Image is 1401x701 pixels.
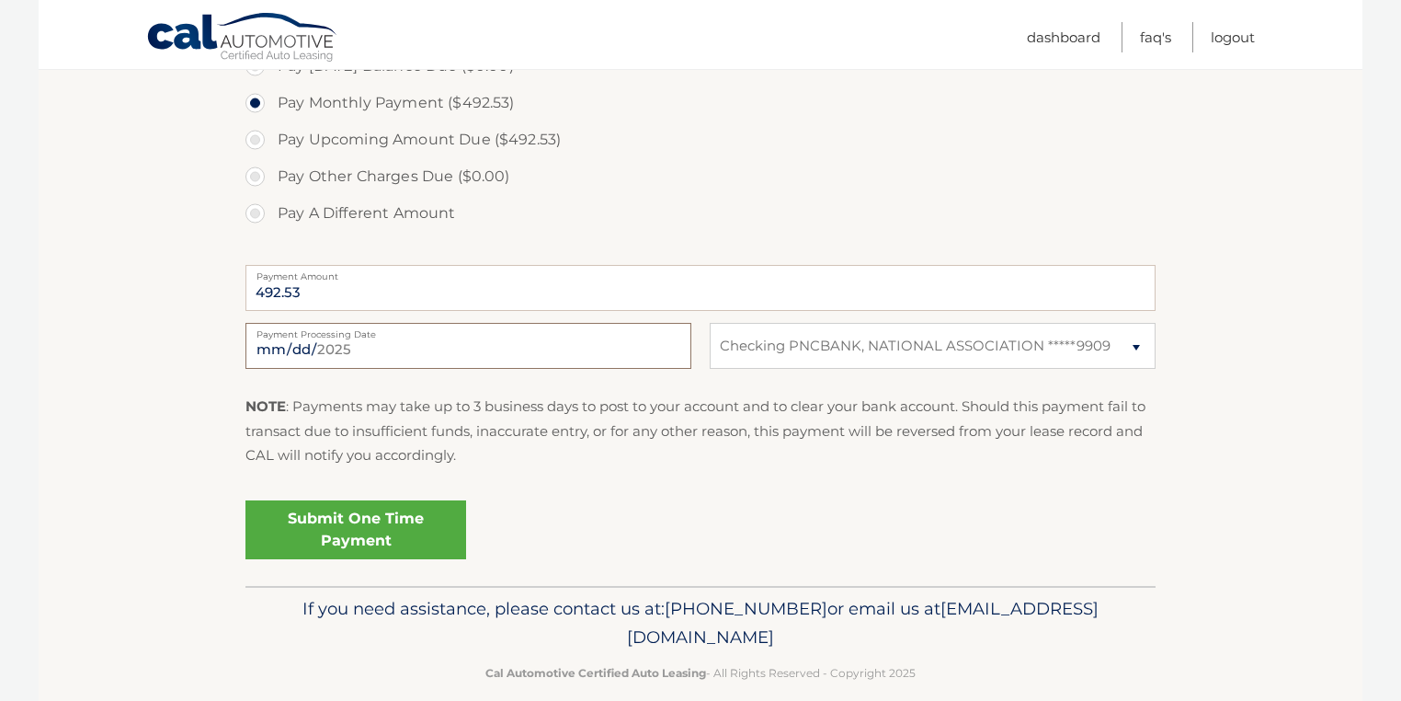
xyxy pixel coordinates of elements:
span: [PHONE_NUMBER] [665,598,827,619]
input: Payment Amount [245,265,1156,311]
input: Payment Date [245,323,691,369]
a: Logout [1211,22,1255,52]
label: Pay Monthly Payment ($492.53) [245,85,1156,121]
label: Payment Amount [245,265,1156,280]
a: Submit One Time Payment [245,500,466,559]
a: Dashboard [1027,22,1100,52]
label: Pay Other Charges Due ($0.00) [245,158,1156,195]
p: : Payments may take up to 3 business days to post to your account and to clear your bank account.... [245,395,1156,467]
label: Payment Processing Date [245,323,691,338]
label: Pay A Different Amount [245,195,1156,232]
strong: Cal Automotive Certified Auto Leasing [485,666,706,680]
p: - All Rights Reserved - Copyright 2025 [257,663,1144,683]
p: If you need assistance, please contact us at: or email us at [257,594,1144,653]
a: Cal Automotive [146,12,339,65]
label: Pay Upcoming Amount Due ($492.53) [245,121,1156,158]
strong: NOTE [245,397,286,415]
a: FAQ's [1140,22,1171,52]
